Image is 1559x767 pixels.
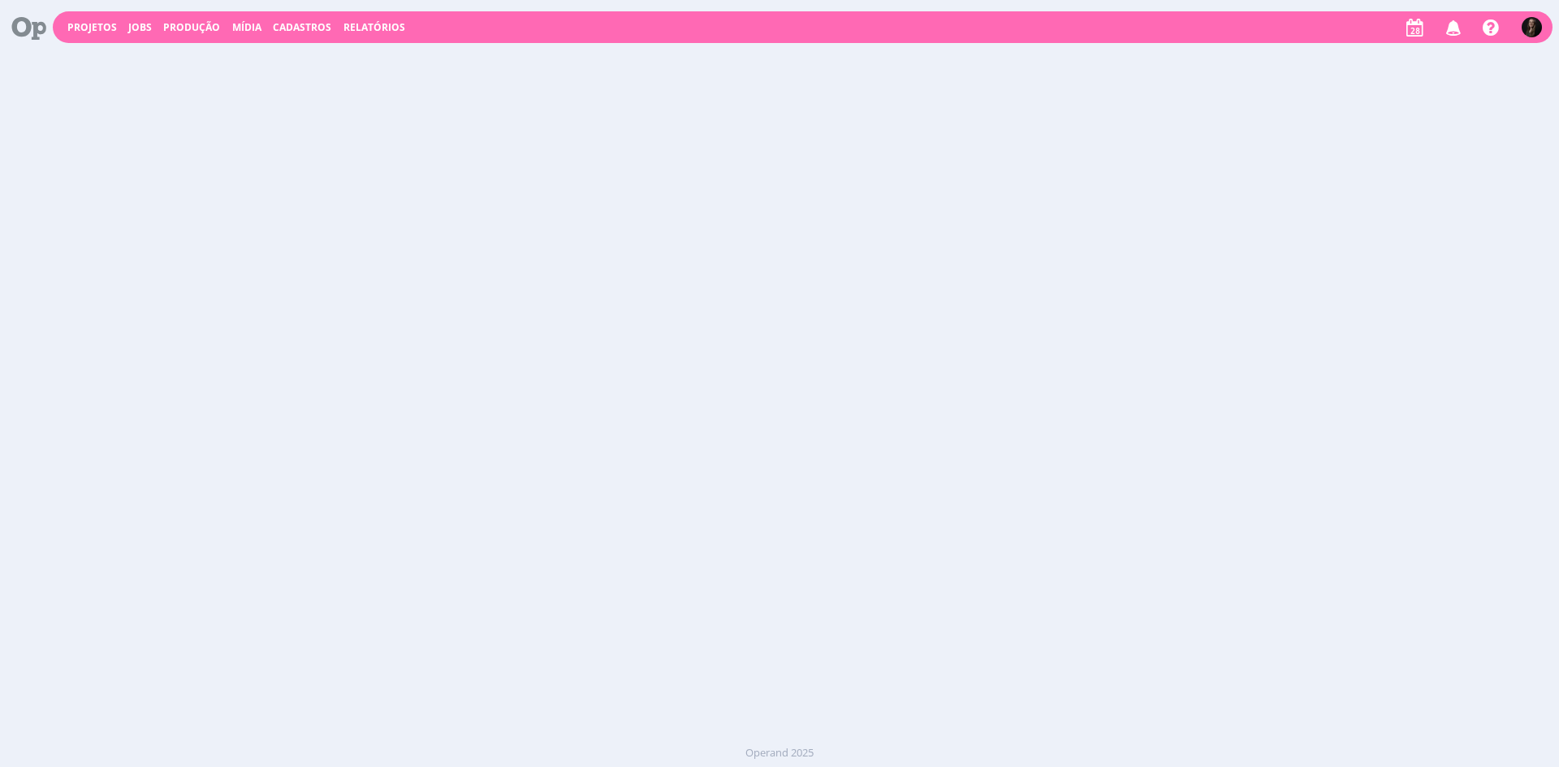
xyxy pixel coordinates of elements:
[232,20,261,34] a: Mídia
[128,20,152,34] a: Jobs
[273,20,331,34] span: Cadastros
[63,21,122,34] button: Projetos
[227,21,266,34] button: Mídia
[1521,13,1543,41] button: N
[268,21,336,34] button: Cadastros
[163,20,220,34] a: Produção
[67,20,117,34] a: Projetos
[1522,17,1542,37] img: N
[158,21,225,34] button: Produção
[123,21,157,34] button: Jobs
[339,21,410,34] button: Relatórios
[343,20,405,34] a: Relatórios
